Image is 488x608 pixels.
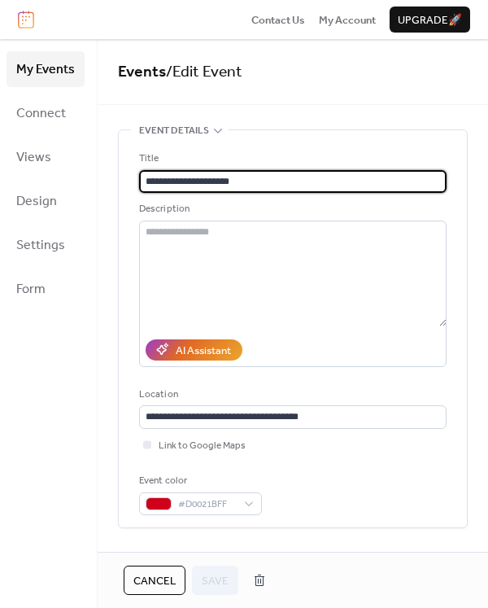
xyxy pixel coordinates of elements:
a: Events [118,57,166,87]
span: Contact Us [251,12,305,28]
span: Date and time [139,548,208,564]
a: My Account [319,11,376,28]
div: Title [139,151,443,167]
span: Event details [139,123,209,139]
span: Form [16,277,46,303]
a: Connect [7,95,85,131]
button: Cancel [124,566,185,595]
div: Event color [139,473,259,489]
a: Settings [7,227,85,263]
a: Views [7,139,85,175]
a: Form [7,271,85,307]
span: Upgrade 🚀 [398,12,462,28]
span: Connect [16,101,66,127]
a: My Events [7,51,85,87]
span: Design [16,189,57,215]
a: Contact Us [251,11,305,28]
div: Location [139,387,443,403]
img: logo [18,11,34,28]
span: / Edit Event [166,57,242,87]
span: Views [16,145,51,171]
button: AI Assistant [146,339,242,361]
span: Settings [16,233,65,259]
div: AI Assistant [176,343,231,359]
span: Link to Google Maps [159,438,246,454]
a: Design [7,183,85,219]
span: #D0021BFF [178,496,236,513]
span: My Account [319,12,376,28]
div: Description [139,201,443,217]
button: Upgrade🚀 [390,7,470,33]
span: My Events [16,57,75,83]
span: Cancel [133,573,176,589]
